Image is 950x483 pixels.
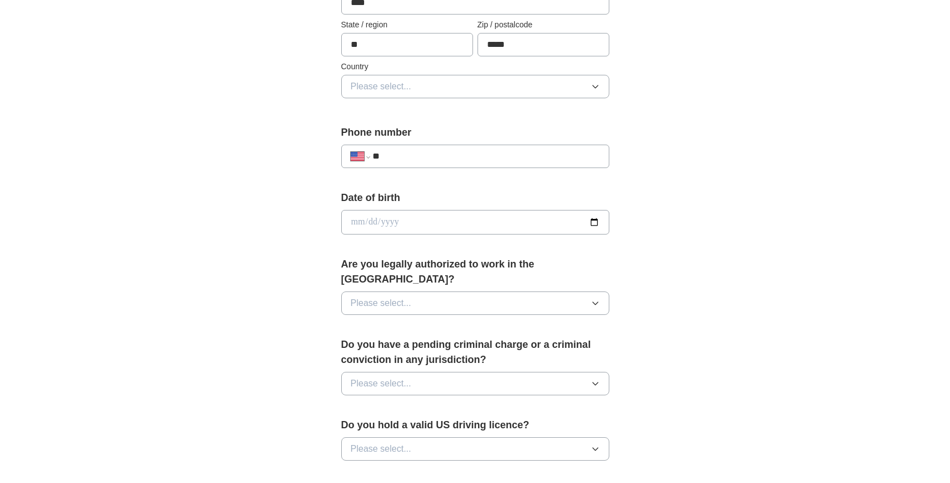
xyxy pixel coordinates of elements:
[341,437,609,461] button: Please select...
[341,19,473,31] label: State / region
[341,372,609,395] button: Please select...
[351,297,412,310] span: Please select...
[341,337,609,367] label: Do you have a pending criminal charge or a criminal conviction in any jurisdiction?
[341,190,609,205] label: Date of birth
[351,377,412,390] span: Please select...
[341,75,609,98] button: Please select...
[341,125,609,140] label: Phone number
[351,442,412,456] span: Please select...
[341,257,609,287] label: Are you legally authorized to work in the [GEOGRAPHIC_DATA]?
[351,80,412,93] span: Please select...
[478,19,609,31] label: Zip / postalcode
[341,418,609,433] label: Do you hold a valid US driving licence?
[341,61,609,73] label: Country
[341,291,609,315] button: Please select...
